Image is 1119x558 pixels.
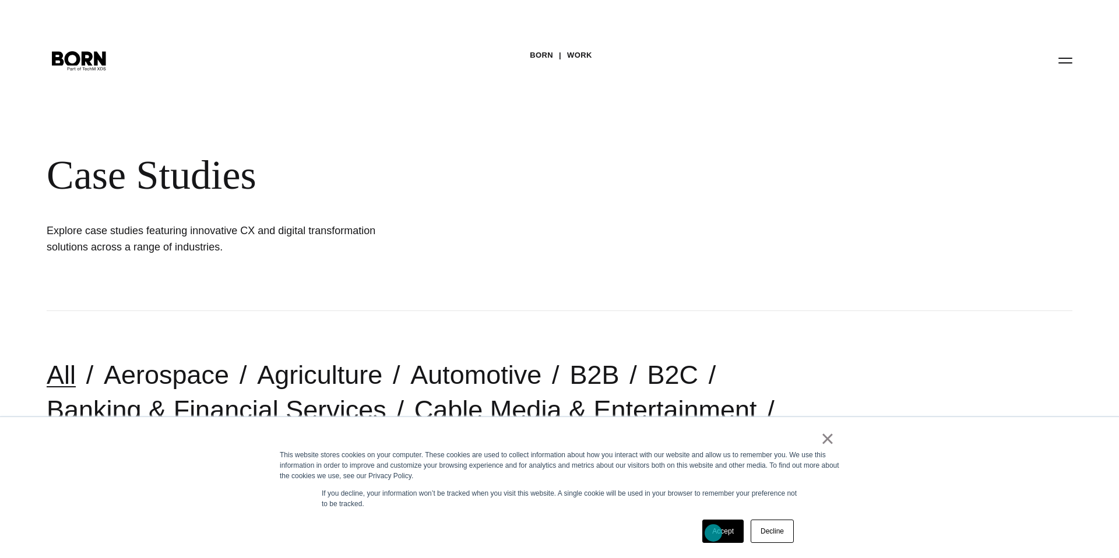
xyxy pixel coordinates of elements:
[257,360,382,390] a: Agriculture
[410,360,541,390] a: Automotive
[47,223,396,255] h1: Explore case studies featuring innovative CX and digital transformation solutions across a range ...
[569,360,619,390] a: B2B
[104,360,229,390] a: Aerospace
[821,433,835,444] a: ×
[567,47,592,64] a: Work
[47,151,711,199] div: Case Studies
[702,520,744,543] a: Accept
[47,360,76,390] a: All
[280,450,839,481] div: This website stores cookies on your computer. These cookies are used to collect information about...
[1051,48,1079,72] button: Open
[47,395,386,425] a: Banking & Financial Services
[414,395,757,425] a: Cable Media & Entertainment
[751,520,794,543] a: Decline
[647,360,698,390] a: B2C
[530,47,553,64] a: BORN
[322,488,797,509] p: If you decline, your information won’t be tracked when you visit this website. A single cookie wi...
